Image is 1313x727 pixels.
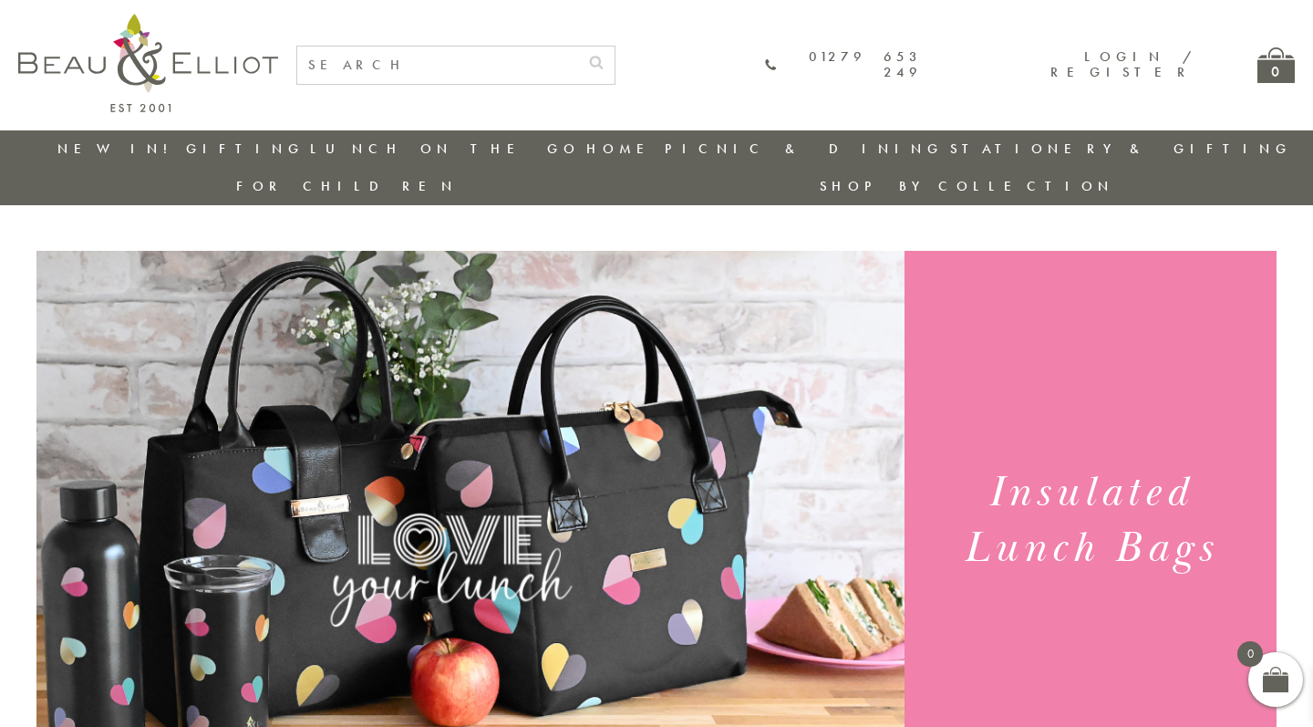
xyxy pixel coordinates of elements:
[926,465,1254,576] h1: Insulated Lunch Bags
[310,140,580,158] a: Lunch On The Go
[1050,47,1194,81] a: Login / Register
[665,140,944,158] a: Picnic & Dining
[297,47,578,84] input: SEARCH
[186,140,305,158] a: Gifting
[586,140,659,158] a: Home
[57,140,180,158] a: New in!
[820,177,1114,195] a: Shop by collection
[18,14,278,112] img: logo
[765,49,922,81] a: 01279 653 249
[1237,641,1263,667] span: 0
[1257,47,1295,83] a: 0
[950,140,1292,158] a: Stationery & Gifting
[236,177,458,195] a: For Children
